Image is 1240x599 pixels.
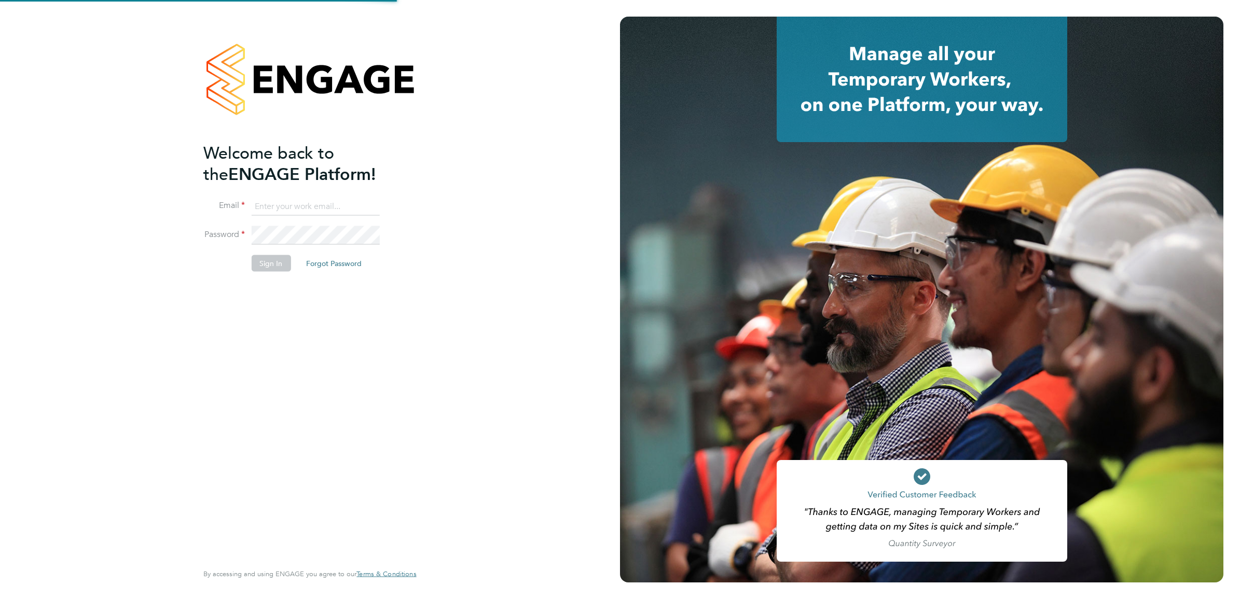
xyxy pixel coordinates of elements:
button: Forgot Password [298,255,370,272]
input: Enter your work email... [251,197,379,216]
h2: ENGAGE Platform! [203,142,406,185]
label: Password [203,229,245,240]
span: By accessing and using ENGAGE you agree to our [203,569,416,578]
button: Sign In [251,255,291,272]
span: Welcome back to the [203,143,334,184]
a: Terms & Conditions [356,570,416,578]
label: Email [203,200,245,211]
